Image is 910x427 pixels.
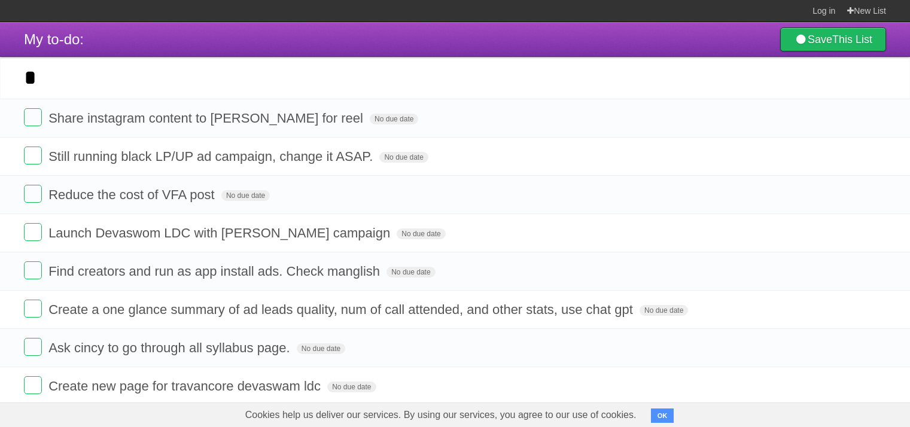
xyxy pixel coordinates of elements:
[24,108,42,126] label: Done
[370,114,418,124] span: No due date
[24,223,42,241] label: Done
[780,28,886,51] a: SaveThis List
[297,343,345,354] span: No due date
[48,111,366,126] span: Share instagram content to [PERSON_NAME] for reel
[379,152,428,163] span: No due date
[48,264,383,279] span: Find creators and run as app install ads. Check manglish
[651,408,674,423] button: OK
[24,31,84,47] span: My to-do:
[24,300,42,318] label: Done
[24,338,42,356] label: Done
[24,261,42,279] label: Done
[48,187,218,202] span: Reduce the cost of VFA post
[24,147,42,164] label: Done
[397,228,445,239] span: No due date
[386,267,435,277] span: No due date
[832,33,872,45] b: This List
[233,403,649,427] span: Cookies help us deliver our services. By using our services, you agree to our use of cookies.
[48,302,636,317] span: Create a one glance summary of ad leads quality, num of call attended, and other stats, use chat gpt
[24,185,42,203] label: Done
[221,190,270,201] span: No due date
[48,225,393,240] span: Launch Devaswom LDC with [PERSON_NAME] campaign
[24,376,42,394] label: Done
[48,340,293,355] span: Ask cincy to go through all syllabus page.
[327,382,376,392] span: No due date
[640,305,688,316] span: No due date
[48,149,376,164] span: Still running black LP/UP ad campaign, change it ASAP.
[48,379,324,394] span: Create new page for travancore devaswam ldc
